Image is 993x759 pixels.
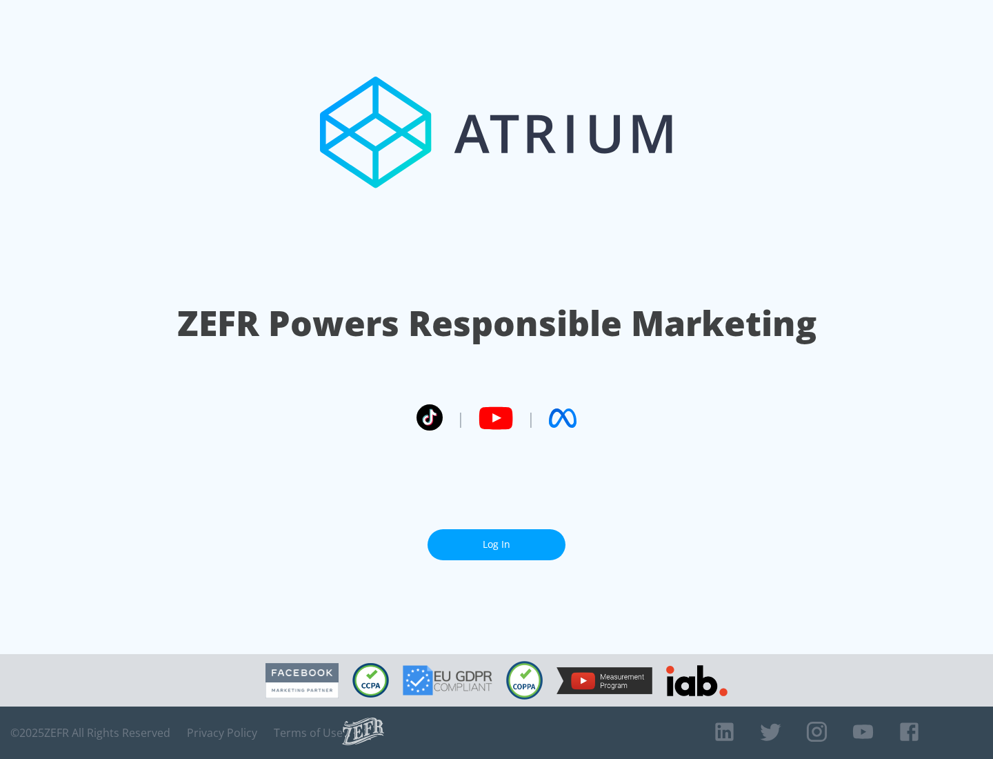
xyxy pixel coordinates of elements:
span: | [527,408,535,428]
img: Facebook Marketing Partner [265,663,339,698]
img: CCPA Compliant [352,663,389,698]
a: Terms of Use [274,726,343,740]
h1: ZEFR Powers Responsible Marketing [177,299,816,347]
img: YouTube Measurement Program [556,667,652,694]
a: Privacy Policy [187,726,257,740]
span: | [457,408,465,428]
img: IAB [666,665,728,696]
img: COPPA Compliant [506,661,543,700]
span: © 2025 ZEFR All Rights Reserved [10,726,170,740]
a: Log In [428,529,565,560]
img: GDPR Compliant [403,665,492,696]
